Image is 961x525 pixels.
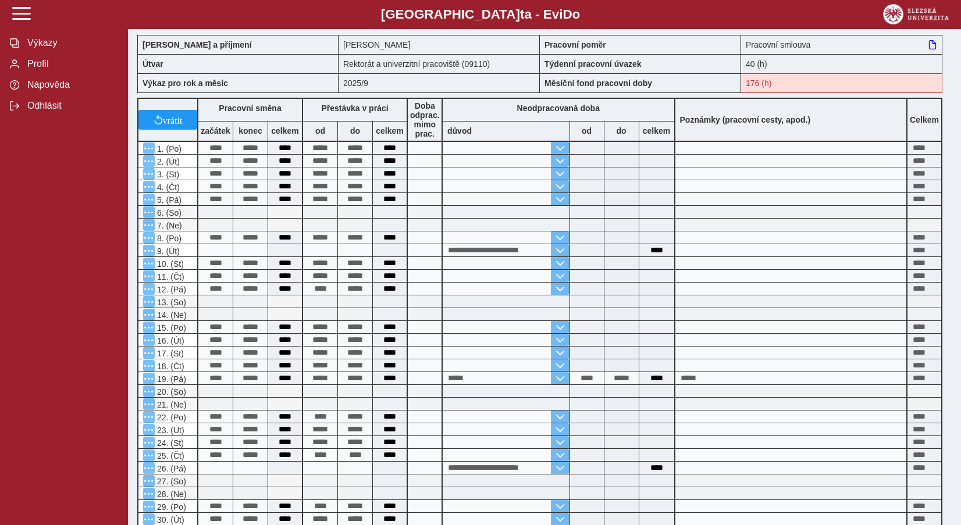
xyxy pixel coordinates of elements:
[219,103,281,113] b: Pracovní směna
[321,103,388,113] b: Přestávka v práci
[155,349,184,358] span: 17. (St)
[570,126,604,135] b: od
[143,59,163,69] b: Útvar
[143,168,155,180] button: Menu
[143,270,155,282] button: Menu
[143,296,155,308] button: Menu
[604,126,639,135] b: do
[143,411,155,423] button: Menu
[143,398,155,410] button: Menu
[35,7,926,22] b: [GEOGRAPHIC_DATA] a - Evi
[155,413,186,422] span: 22. (Po)
[520,7,524,22] span: t
[155,157,180,166] span: 2. (Út)
[155,374,186,384] span: 19. (Pá)
[339,35,540,54] div: [PERSON_NAME]
[143,462,155,474] button: Menu
[143,424,155,435] button: Menu
[572,7,581,22] span: o
[155,490,187,499] span: 28. (Ne)
[155,310,187,320] span: 14. (Ne)
[143,322,155,333] button: Menu
[143,245,155,256] button: Menu
[143,334,155,346] button: Menu
[155,323,186,333] span: 15. (Po)
[143,385,155,397] button: Menu
[447,126,472,135] b: důvod
[303,126,337,135] b: od
[155,208,181,217] span: 6. (So)
[155,272,184,281] span: 11. (Čt)
[24,38,118,48] span: Výkazy
[155,285,186,294] span: 12. (Pá)
[155,426,184,435] span: 23. (Út)
[143,142,155,154] button: Menu
[410,101,440,138] b: Doba odprac. mimo prac.
[143,501,155,512] button: Menu
[883,4,949,24] img: logo_web_su.png
[143,475,155,487] button: Menu
[155,387,186,397] span: 20. (So)
[143,40,251,49] b: [PERSON_NAME] a příjmení
[24,101,118,111] span: Odhlásit
[233,126,268,135] b: konec
[143,449,155,461] button: Menu
[155,298,186,307] span: 13. (So)
[143,258,155,269] button: Menu
[339,73,540,93] div: 2025/9
[143,194,155,205] button: Menu
[155,221,182,230] span: 7. (Ne)
[24,80,118,90] span: Nápověda
[741,73,942,93] div: Fond pracovní doby (176 h) a součet hodin (176:24 h) se neshodují!
[143,219,155,231] button: Menu
[138,110,197,130] button: vrátit
[143,309,155,320] button: Menu
[143,513,155,525] button: Menu
[155,195,181,205] span: 5. (Pá)
[155,451,184,460] span: 25. (Čt)
[563,7,572,22] span: D
[155,234,181,243] span: 8. (Po)
[155,438,184,448] span: 24. (St)
[155,144,181,153] span: 1. (Po)
[143,181,155,192] button: Menu
[24,59,118,69] span: Profil
[155,170,179,179] span: 3. (St)
[339,54,540,73] div: Rektorát a univerzitní pracoviště (09110)
[143,283,155,295] button: Menu
[155,362,184,371] span: 18. (Čt)
[155,515,184,524] span: 30. (Út)
[639,126,674,135] b: celkem
[544,59,642,69] b: Týdenní pracovní úvazek
[373,126,407,135] b: celkem
[910,115,939,124] b: Celkem
[544,40,606,49] b: Pracovní poměr
[143,488,155,499] button: Menu
[544,78,652,88] b: Měsíční fond pracovní doby
[198,126,233,135] b: začátek
[143,78,228,88] b: Výkaz pro rok a měsíc
[143,347,155,359] button: Menu
[143,373,155,384] button: Menu
[268,126,302,135] b: celkem
[517,103,600,113] b: Neodpracovaná doba
[675,115,816,124] b: Poznámky (pracovní cesty, apod.)
[163,115,183,124] span: vrátit
[338,126,372,135] b: do
[143,206,155,218] button: Menu
[143,437,155,448] button: Menu
[155,336,184,345] span: 16. (Út)
[143,360,155,372] button: Menu
[143,232,155,244] button: Menu
[155,477,186,486] span: 27. (So)
[155,247,180,256] span: 9. (Út)
[155,502,186,512] span: 29. (Po)
[741,35,942,54] div: Pracovní smlouva
[741,54,942,73] div: 40 (h)
[143,155,155,167] button: Menu
[155,400,187,409] span: 21. (Ne)
[155,464,186,473] span: 26. (Pá)
[155,183,180,192] span: 4. (Čt)
[155,259,184,269] span: 10. (St)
